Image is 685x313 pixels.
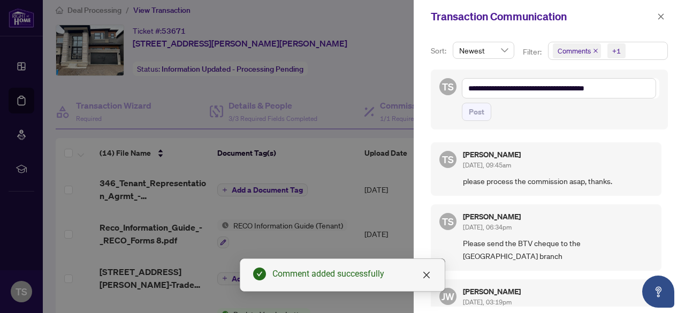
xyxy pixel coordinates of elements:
[463,288,521,295] h5: [PERSON_NAME]
[462,103,491,121] button: Post
[612,45,621,56] div: +1
[431,9,654,25] div: Transaction Communication
[442,289,454,304] span: JW
[459,42,508,58] span: Newest
[558,45,591,56] span: Comments
[463,213,521,220] h5: [PERSON_NAME]
[463,237,653,262] span: Please send the BTV cheque to the [GEOGRAPHIC_DATA] branch
[431,45,448,57] p: Sort:
[421,269,432,281] a: Close
[593,48,598,54] span: close
[642,276,674,308] button: Open asap
[442,214,454,229] span: TS
[463,298,512,306] span: [DATE], 03:19pm
[442,152,454,167] span: TS
[463,161,511,169] span: [DATE], 09:45am
[657,13,665,20] span: close
[463,175,653,187] span: please process the commission asap, thanks.
[422,271,431,279] span: close
[463,151,521,158] h5: [PERSON_NAME]
[553,43,601,58] span: Comments
[253,268,266,280] span: check-circle
[463,223,512,231] span: [DATE], 06:34pm
[523,46,543,58] p: Filter:
[442,79,454,94] span: TS
[272,268,432,280] div: Comment added successfully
